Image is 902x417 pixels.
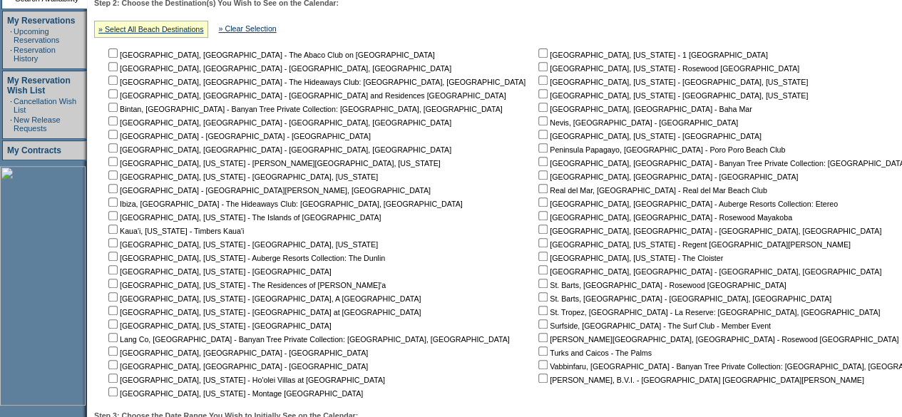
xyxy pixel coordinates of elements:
[14,27,59,44] a: Upcoming Reservations
[98,25,204,34] a: » Select All Beach Destinations
[10,46,12,63] td: ·
[14,115,60,133] a: New Release Requests
[7,16,75,26] a: My Reservations
[535,267,881,276] nobr: [GEOGRAPHIC_DATA], [GEOGRAPHIC_DATA] - [GEOGRAPHIC_DATA], [GEOGRAPHIC_DATA]
[106,389,363,398] nobr: [GEOGRAPHIC_DATA], [US_STATE] - Montage [GEOGRAPHIC_DATA]
[14,97,76,114] a: Cancellation Wish List
[535,186,767,195] nobr: Real del Mar, [GEOGRAPHIC_DATA] - Real del Mar Beach Club
[106,159,441,168] nobr: [GEOGRAPHIC_DATA], [US_STATE] - [PERSON_NAME][GEOGRAPHIC_DATA], [US_STATE]
[219,24,277,33] a: » Clear Selection
[106,362,368,371] nobr: [GEOGRAPHIC_DATA], [GEOGRAPHIC_DATA] - [GEOGRAPHIC_DATA]
[106,227,244,235] nobr: Kaua'i, [US_STATE] - Timbers Kaua'i
[106,78,526,86] nobr: [GEOGRAPHIC_DATA], [GEOGRAPHIC_DATA] - The Hideaways Club: [GEOGRAPHIC_DATA], [GEOGRAPHIC_DATA]
[535,281,786,289] nobr: St. Barts, [GEOGRAPHIC_DATA] - Rosewood [GEOGRAPHIC_DATA]
[10,97,12,114] td: ·
[106,335,510,344] nobr: Lang Co, [GEOGRAPHIC_DATA] - Banyan Tree Private Collection: [GEOGRAPHIC_DATA], [GEOGRAPHIC_DATA]
[535,64,799,73] nobr: [GEOGRAPHIC_DATA], [US_STATE] - Rosewood [GEOGRAPHIC_DATA]
[535,349,652,357] nobr: Turks and Caicos - The Palms
[535,254,723,262] nobr: [GEOGRAPHIC_DATA], [US_STATE] - The Cloister
[106,376,385,384] nobr: [GEOGRAPHIC_DATA], [US_STATE] - Ho'olei Villas at [GEOGRAPHIC_DATA]
[14,46,56,63] a: Reservation History
[106,105,503,113] nobr: Bintan, [GEOGRAPHIC_DATA] - Banyan Tree Private Collection: [GEOGRAPHIC_DATA], [GEOGRAPHIC_DATA]
[106,132,371,140] nobr: [GEOGRAPHIC_DATA] - [GEOGRAPHIC_DATA] - [GEOGRAPHIC_DATA]
[535,213,792,222] nobr: [GEOGRAPHIC_DATA], [GEOGRAPHIC_DATA] - Rosewood Mayakoba
[535,321,771,330] nobr: Surfside, [GEOGRAPHIC_DATA] - The Surf Club - Member Event
[10,27,12,44] td: ·
[7,145,61,155] a: My Contracts
[535,294,831,303] nobr: St. Barts, [GEOGRAPHIC_DATA] - [GEOGRAPHIC_DATA], [GEOGRAPHIC_DATA]
[535,78,808,86] nobr: [GEOGRAPHIC_DATA], [US_STATE] - [GEOGRAPHIC_DATA], [US_STATE]
[535,51,768,59] nobr: [GEOGRAPHIC_DATA], [US_STATE] - 1 [GEOGRAPHIC_DATA]
[106,145,451,154] nobr: [GEOGRAPHIC_DATA], [GEOGRAPHIC_DATA] - [GEOGRAPHIC_DATA], [GEOGRAPHIC_DATA]
[535,335,898,344] nobr: [PERSON_NAME][GEOGRAPHIC_DATA], [GEOGRAPHIC_DATA] - Rosewood [GEOGRAPHIC_DATA]
[106,186,431,195] nobr: [GEOGRAPHIC_DATA] - [GEOGRAPHIC_DATA][PERSON_NAME], [GEOGRAPHIC_DATA]
[106,91,506,100] nobr: [GEOGRAPHIC_DATA], [GEOGRAPHIC_DATA] - [GEOGRAPHIC_DATA] and Residences [GEOGRAPHIC_DATA]
[535,105,752,113] nobr: [GEOGRAPHIC_DATA], [GEOGRAPHIC_DATA] - Baha Mar
[106,267,332,276] nobr: [GEOGRAPHIC_DATA], [US_STATE] - [GEOGRAPHIC_DATA]
[106,349,368,357] nobr: [GEOGRAPHIC_DATA], [GEOGRAPHIC_DATA] - [GEOGRAPHIC_DATA]
[106,321,332,330] nobr: [GEOGRAPHIC_DATA], [US_STATE] - [GEOGRAPHIC_DATA]
[106,213,381,222] nobr: [GEOGRAPHIC_DATA], [US_STATE] - The Islands of [GEOGRAPHIC_DATA]
[535,200,838,208] nobr: [GEOGRAPHIC_DATA], [GEOGRAPHIC_DATA] - Auberge Resorts Collection: Etereo
[535,118,738,127] nobr: Nevis, [GEOGRAPHIC_DATA] - [GEOGRAPHIC_DATA]
[535,308,880,316] nobr: St. Tropez, [GEOGRAPHIC_DATA] - La Reserve: [GEOGRAPHIC_DATA], [GEOGRAPHIC_DATA]
[535,132,762,140] nobr: [GEOGRAPHIC_DATA], [US_STATE] - [GEOGRAPHIC_DATA]
[535,145,785,154] nobr: Peninsula Papagayo, [GEOGRAPHIC_DATA] - Poro Poro Beach Club
[106,294,421,303] nobr: [GEOGRAPHIC_DATA], [US_STATE] - [GEOGRAPHIC_DATA], A [GEOGRAPHIC_DATA]
[106,64,451,73] nobr: [GEOGRAPHIC_DATA], [GEOGRAPHIC_DATA] - [GEOGRAPHIC_DATA], [GEOGRAPHIC_DATA]
[106,118,451,127] nobr: [GEOGRAPHIC_DATA], [GEOGRAPHIC_DATA] - [GEOGRAPHIC_DATA], [GEOGRAPHIC_DATA]
[106,51,435,59] nobr: [GEOGRAPHIC_DATA], [GEOGRAPHIC_DATA] - The Abaco Club on [GEOGRAPHIC_DATA]
[106,240,378,249] nobr: [GEOGRAPHIC_DATA], [US_STATE] - [GEOGRAPHIC_DATA], [US_STATE]
[10,115,12,133] td: ·
[535,91,808,100] nobr: [GEOGRAPHIC_DATA], [US_STATE] - [GEOGRAPHIC_DATA], [US_STATE]
[535,227,881,235] nobr: [GEOGRAPHIC_DATA], [GEOGRAPHIC_DATA] - [GEOGRAPHIC_DATA], [GEOGRAPHIC_DATA]
[106,200,463,208] nobr: Ibiza, [GEOGRAPHIC_DATA] - The Hideaways Club: [GEOGRAPHIC_DATA], [GEOGRAPHIC_DATA]
[106,254,385,262] nobr: [GEOGRAPHIC_DATA], [US_STATE] - Auberge Resorts Collection: The Dunlin
[535,173,798,181] nobr: [GEOGRAPHIC_DATA], [GEOGRAPHIC_DATA] - [GEOGRAPHIC_DATA]
[535,376,864,384] nobr: [PERSON_NAME], B.V.I. - [GEOGRAPHIC_DATA] [GEOGRAPHIC_DATA][PERSON_NAME]
[106,281,386,289] nobr: [GEOGRAPHIC_DATA], [US_STATE] - The Residences of [PERSON_NAME]'a
[535,240,851,249] nobr: [GEOGRAPHIC_DATA], [US_STATE] - Regent [GEOGRAPHIC_DATA][PERSON_NAME]
[7,76,71,96] a: My Reservation Wish List
[106,173,378,181] nobr: [GEOGRAPHIC_DATA], [US_STATE] - [GEOGRAPHIC_DATA], [US_STATE]
[106,308,421,316] nobr: [GEOGRAPHIC_DATA], [US_STATE] - [GEOGRAPHIC_DATA] at [GEOGRAPHIC_DATA]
